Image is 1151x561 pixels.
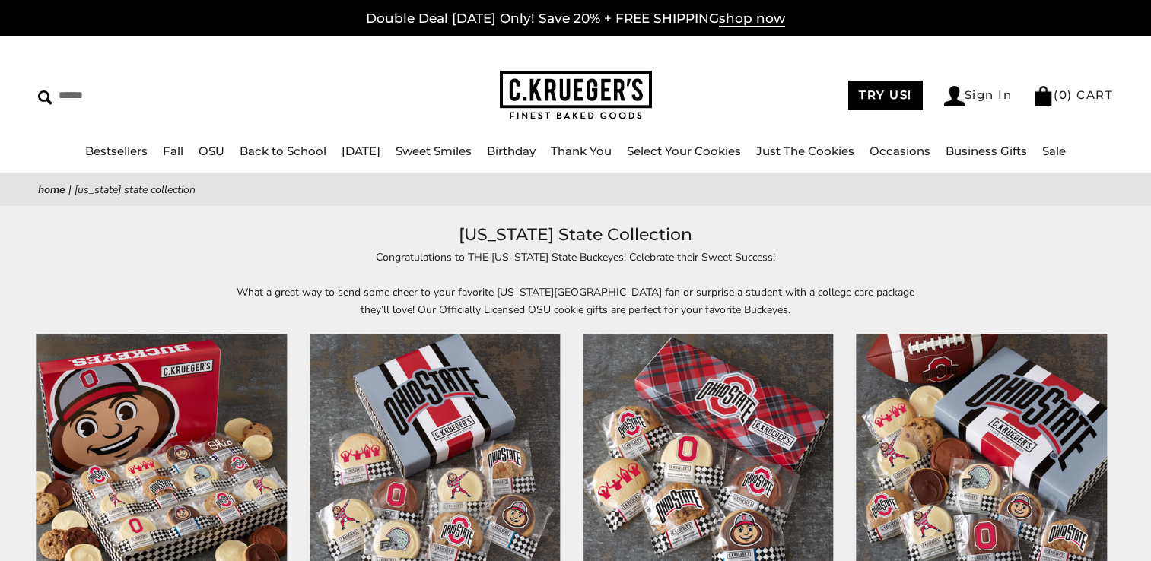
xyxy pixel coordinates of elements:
[61,221,1090,249] h1: [US_STATE] State Collection
[85,144,148,158] a: Bestsellers
[75,182,196,197] span: [US_STATE] State Collection
[848,81,923,110] a: TRY US!
[1033,87,1113,102] a: (0) CART
[1059,87,1068,102] span: 0
[1042,144,1066,158] a: Sale
[38,182,65,197] a: Home
[396,144,472,158] a: Sweet Smiles
[500,71,652,120] img: C.KRUEGER'S
[944,86,965,106] img: Account
[342,144,380,158] a: [DATE]
[226,284,926,319] p: What a great way to send some cheer to your favorite [US_STATE][GEOGRAPHIC_DATA] fan or surprise ...
[551,144,612,158] a: Thank You
[719,11,785,27] span: shop now
[38,90,52,105] img: Search
[944,86,1013,106] a: Sign In
[163,144,183,158] a: Fall
[1033,86,1054,106] img: Bag
[946,144,1027,158] a: Business Gifts
[38,181,1113,198] nav: breadcrumbs
[870,144,930,158] a: Occasions
[226,249,926,266] p: Congratulations to THE [US_STATE] State Buckeyes! Celebrate their Sweet Success!
[68,182,72,197] span: |
[366,11,785,27] a: Double Deal [DATE] Only! Save 20% + FREE SHIPPINGshop now
[487,144,536,158] a: Birthday
[240,144,326,158] a: Back to School
[627,144,741,158] a: Select Your Cookies
[756,144,854,158] a: Just The Cookies
[38,84,293,107] input: Search
[199,144,224,158] a: OSU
